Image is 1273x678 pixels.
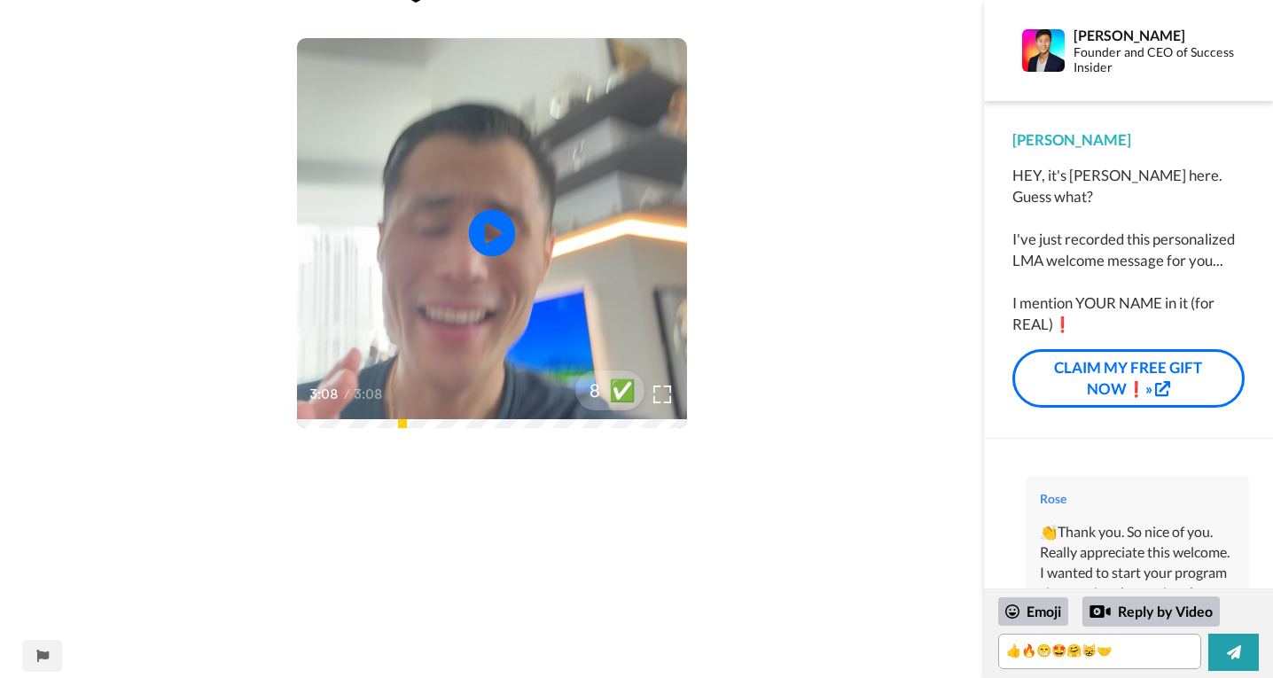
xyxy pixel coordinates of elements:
div: Reply by Video [1082,596,1220,627]
div: [PERSON_NAME] [1074,27,1244,43]
div: [PERSON_NAME] [1012,129,1245,151]
div: Emoji [998,597,1068,626]
img: Profile Image [1022,29,1065,72]
div: 👏Thank you. So nice of you. Really appreciate this welcome. I wanted to start your program since ... [1040,522,1235,623]
span: 3:08 [309,384,340,405]
span: 8 [575,378,600,402]
div: HEY, it's [PERSON_NAME] here. Guess what? I've just recorded this personalized LMA welcome messag... [1012,165,1245,335]
span: / [344,384,350,405]
textarea: 👍🔥😁🤩🤗😸🤝 [998,634,1202,669]
button: 8✅ [575,370,644,410]
span: ✅ [600,376,644,404]
div: Founder and CEO of Success Insider [1074,45,1244,75]
span: 3:08 [354,384,385,405]
a: CLAIM MY FREE GIFT NOW❗» [1012,349,1245,409]
div: Rose [1040,490,1235,508]
div: Reply by Video [1089,601,1111,622]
